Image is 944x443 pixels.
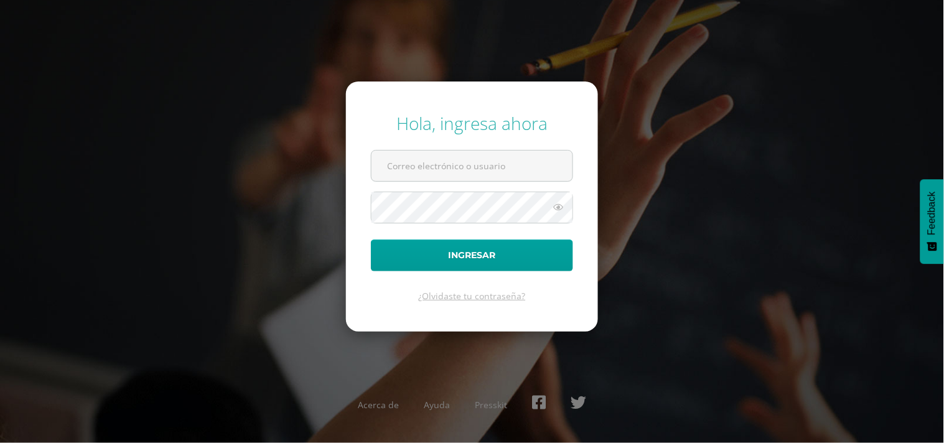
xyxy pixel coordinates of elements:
[927,192,938,235] span: Feedback
[424,399,450,411] a: Ayuda
[358,399,399,411] a: Acerca de
[475,399,507,411] a: Presskit
[371,240,573,271] button: Ingresar
[920,179,944,264] button: Feedback - Mostrar encuesta
[371,111,573,135] div: Hola, ingresa ahora
[419,290,526,302] a: ¿Olvidaste tu contraseña?
[372,151,572,181] input: Correo electrónico o usuario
